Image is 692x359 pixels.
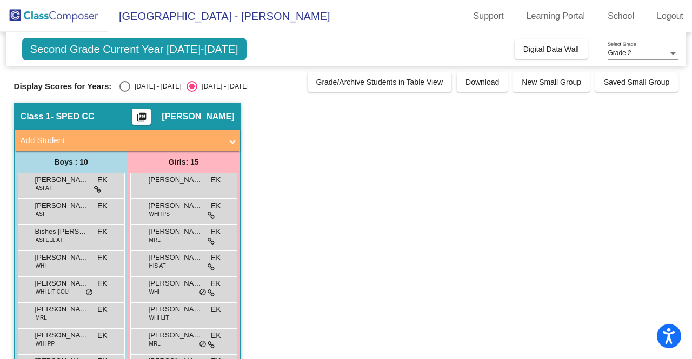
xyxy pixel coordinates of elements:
[51,111,95,122] span: - SPED CC
[35,226,89,237] span: Bishes [PERSON_NAME]
[211,174,221,186] span: EK
[108,8,330,25] span: [GEOGRAPHIC_DATA] - [PERSON_NAME]
[465,78,499,86] span: Download
[518,8,594,25] a: Learning Portal
[36,236,63,244] span: ASI ELL AT
[149,226,203,237] span: [PERSON_NAME]
[36,340,55,348] span: WHI PP
[211,226,221,238] span: EK
[35,252,89,263] span: [PERSON_NAME]
[211,304,221,315] span: EK
[119,81,248,92] mat-radio-group: Select an option
[35,330,89,341] span: [PERSON_NAME]
[97,304,108,315] span: EK
[97,330,108,341] span: EK
[648,8,692,25] a: Logout
[604,78,669,86] span: Saved Small Group
[97,174,108,186] span: EK
[130,82,181,91] div: [DATE] - [DATE]
[515,39,588,59] button: Digital Data Wall
[15,151,128,173] div: Boys : 10
[197,82,248,91] div: [DATE] - [DATE]
[149,210,170,218] span: WHI IPS
[35,278,89,289] span: [PERSON_NAME]
[608,49,631,57] span: Grade 2
[149,288,159,296] span: WHI
[14,82,112,91] span: Display Scores for Years:
[97,278,108,289] span: EK
[457,72,508,92] button: Download
[199,340,207,349] span: do_not_disturb_alt
[316,78,443,86] span: Grade/Archive Students in Table View
[599,8,643,25] a: School
[36,288,69,296] span: WHI LIT COU
[211,200,221,212] span: EK
[35,304,89,315] span: [PERSON_NAME]
[162,111,234,122] span: [PERSON_NAME]
[135,112,148,127] mat-icon: picture_as_pdf
[149,174,203,185] span: [PERSON_NAME]
[149,304,203,315] span: [PERSON_NAME]
[465,8,513,25] a: Support
[149,262,166,270] span: HIS AT
[22,38,247,60] span: Second Grade Current Year [DATE]-[DATE]
[15,130,240,151] mat-expansion-panel-header: Add Student
[36,314,47,322] span: MRL
[211,278,221,289] span: EK
[211,252,221,263] span: EK
[97,200,108,212] span: EK
[35,174,89,185] span: [PERSON_NAME]
[149,252,203,263] span: [PERSON_NAME]
[149,340,161,348] span: MRL
[35,200,89,211] span: [PERSON_NAME]
[523,45,579,53] span: Digital Data Wall
[211,330,221,341] span: EK
[513,72,590,92] button: New Small Group
[128,151,240,173] div: Girls: 15
[308,72,452,92] button: Grade/Archive Students in Table View
[21,134,222,147] mat-panel-title: Add Student
[36,184,52,192] span: ASI AT
[522,78,581,86] span: New Small Group
[97,226,108,238] span: EK
[199,288,207,297] span: do_not_disturb_alt
[36,210,44,218] span: ASI
[595,72,678,92] button: Saved Small Group
[97,252,108,263] span: EK
[149,278,203,289] span: [PERSON_NAME]
[149,200,203,211] span: [PERSON_NAME]
[21,111,51,122] span: Class 1
[132,109,151,125] button: Print Students Details
[85,288,93,297] span: do_not_disturb_alt
[36,262,46,270] span: WHI
[149,314,169,322] span: WHI LIT
[149,236,161,244] span: MRL
[149,330,203,341] span: [PERSON_NAME]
